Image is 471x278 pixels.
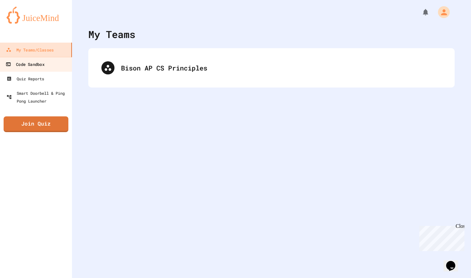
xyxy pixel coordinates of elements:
[6,46,54,54] div: My Teams/Classes
[95,55,448,81] div: Bison AP CS Principles
[431,5,451,20] div: My Account
[7,75,44,83] div: Quiz Reports
[410,7,431,18] div: My Notifications
[3,3,45,42] div: Chat with us now!Close
[88,27,135,42] div: My Teams
[121,63,442,73] div: Bison AP CS Principles
[444,252,464,271] iframe: chat widget
[4,116,68,132] a: Join Quiz
[7,7,65,24] img: logo-orange.svg
[6,60,44,69] div: Code Sandbox
[417,223,464,251] iframe: chat widget
[7,89,69,105] div: Smart Doorbell & Ping Pong Launcher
